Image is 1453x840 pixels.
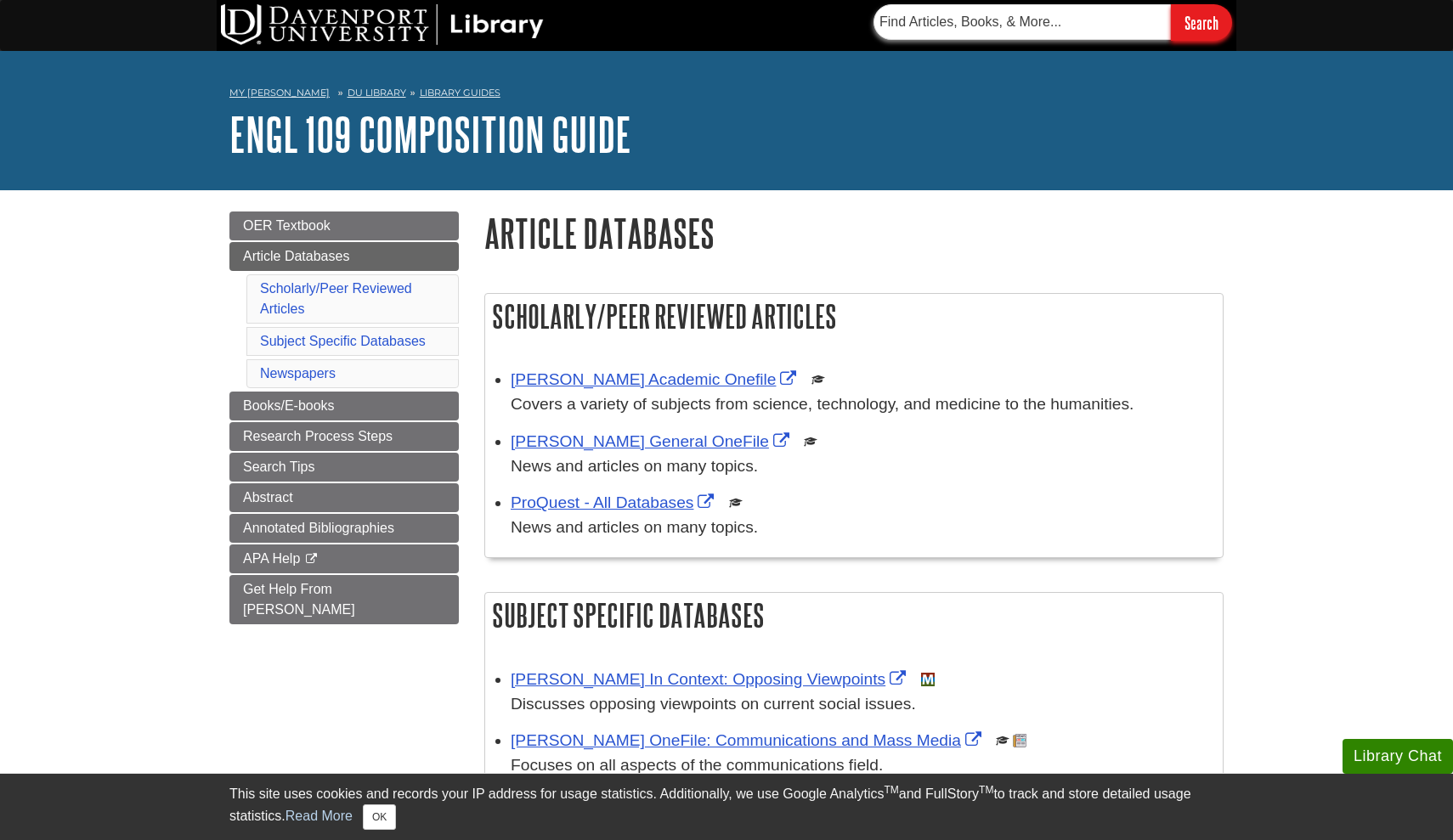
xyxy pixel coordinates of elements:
[511,731,986,749] a: Link opens in new window
[229,108,631,161] a: ENGL 109 Composition Guide
[243,429,393,443] span: Research Process Steps
[511,692,1214,717] p: Discusses opposing viewpoints on current social issues.
[229,211,459,624] div: Guide Page Menu
[243,551,300,566] span: APA Help
[511,670,910,688] a: Link opens in new window
[229,242,459,271] a: Article Databases
[243,521,394,535] span: Annotated Bibliographies
[260,366,336,381] a: Newspapers
[1343,739,1453,774] button: Library Chat
[243,218,331,233] span: OER Textbook
[511,370,800,388] a: Link opens in new window
[348,87,406,99] a: DU Library
[511,454,1214,479] p: News and articles on many topics.
[1171,4,1232,41] input: Search
[221,4,544,45] img: DU Library
[243,249,349,263] span: Article Databases
[996,734,1009,747] img: Scholarly or Peer Reviewed
[243,459,314,474] span: Search Tips
[485,593,1223,638] h2: Subject Specific Databases
[420,87,500,99] a: Library Guides
[979,784,993,796] sup: TM
[873,4,1171,40] input: Find Articles, Books, & More...
[804,435,817,448] img: Scholarly or Peer Reviewed
[286,809,353,823] a: Read More
[260,334,426,348] a: Subject Specific Databases
[511,392,1214,417] p: Covers a variety of subjects from science, technology, and medicine to the humanities.
[229,544,459,573] a: APA Help
[511,432,794,450] a: Link opens in new window
[363,804,396,830] button: Close
[811,373,825,386] img: Scholarly or Peer Reviewed
[511,516,1214,540] p: News and articles on many topics.
[229,422,459,451] a: Research Process Steps
[229,453,459,482] a: Search Tips
[729,496,743,510] img: Scholarly or Peer Reviewed
[1013,734,1026,747] img: Newspapers
[243,398,335,413] span: Books/E-books
[229,483,459,512] a: Abstract
[229,211,459,240] a: OER Textbook
[229,514,459,543] a: Annotated Bibliographies
[304,554,319,565] i: This link opens in a new window
[229,86,330,100] a: My [PERSON_NAME]
[884,784,898,796] sup: TM
[921,673,935,686] img: MeL (Michigan electronic Library)
[511,753,1214,778] p: Focuses on all aspects of the communications field.
[229,392,459,420] a: Books/E-books
[873,4,1232,41] form: Searches DU Library's articles, books, and more
[511,493,718,511] a: Link opens in new window
[260,281,412,316] a: Scholarly/Peer Reviewed Articles
[485,294,1223,339] h2: Scholarly/Peer Reviewed Articles
[243,582,355,617] span: Get Help From [PERSON_NAME]
[229,575,459,624] a: Get Help From [PERSON_NAME]
[243,490,293,505] span: Abstract
[229,784,1224,830] div: This site uses cookies and records your IP address for usage statistics. Additionally, we use Goo...
[484,211,1224,255] h1: Article Databases
[229,82,1224,109] nav: breadcrumb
